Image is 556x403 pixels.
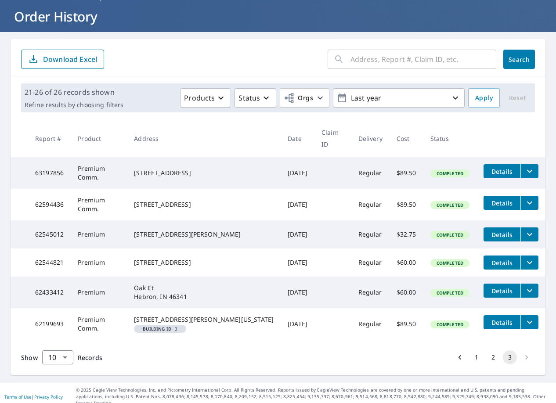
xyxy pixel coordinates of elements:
td: $89.50 [390,308,423,340]
span: Completed [431,170,469,176]
div: Show 10 records [42,350,73,364]
td: 62545012 [28,220,71,248]
th: Delivery [351,119,390,157]
td: Regular [351,157,390,189]
button: detailsBtn-62199693 [484,315,520,329]
button: Go to page 2 [486,350,500,364]
td: Premium Comm. [71,308,127,340]
th: Claim ID [314,119,351,157]
td: Premium [71,277,127,308]
a: Terms of Use [4,394,32,400]
span: Completed [431,260,469,266]
span: Details [489,167,515,176]
td: Regular [351,308,390,340]
span: Completed [431,290,469,296]
div: [STREET_ADDRESS] [134,169,274,177]
th: Report # [28,119,71,157]
td: Regular [351,220,390,248]
td: 63197856 [28,157,71,189]
p: Products [184,93,215,103]
a: Privacy Policy [34,394,63,400]
th: Status [423,119,477,157]
td: 62199693 [28,308,71,340]
span: Search [510,55,528,64]
td: 62594436 [28,189,71,220]
th: Cost [390,119,423,157]
button: detailsBtn-62433412 [484,284,520,298]
td: Regular [351,277,390,308]
span: Apply [475,93,493,104]
button: Products [180,88,231,108]
div: Oak Ct Hebron, IN 46341 [134,284,274,301]
td: [DATE] [281,277,314,308]
p: Status [238,93,260,103]
span: Details [489,230,515,239]
span: Details [489,199,515,207]
button: filesDropdownBtn-62433412 [520,284,538,298]
div: [STREET_ADDRESS] [134,200,274,209]
button: filesDropdownBtn-62545012 [520,227,538,241]
td: [DATE] [281,189,314,220]
td: [DATE] [281,157,314,189]
input: Address, Report #, Claim ID, etc. [350,47,496,72]
span: Records [78,353,102,362]
div: [STREET_ADDRESS][PERSON_NAME][US_STATE] [134,315,274,324]
td: Premium [71,220,127,248]
span: Completed [431,232,469,238]
span: Completed [431,321,469,327]
p: | [4,394,63,399]
p: Download Excel [43,54,97,64]
span: 3 [137,327,183,331]
span: Orgs [284,93,313,104]
button: detailsBtn-62545012 [484,227,520,241]
div: [STREET_ADDRESS] [134,258,274,267]
button: Download Excel [21,50,104,69]
td: Premium Comm. [71,157,127,189]
button: filesDropdownBtn-62199693 [520,315,538,329]
td: $32.75 [390,220,423,248]
p: Last year [347,90,450,106]
td: 62544821 [28,248,71,277]
div: 10 [42,345,73,370]
span: Completed [431,202,469,208]
button: Search [503,50,535,69]
button: Go to previous page [453,350,467,364]
div: [STREET_ADDRESS][PERSON_NAME] [134,230,274,239]
button: page 3 [503,350,517,364]
button: filesDropdownBtn-62594436 [520,196,538,210]
td: Premium [71,248,127,277]
button: Orgs [280,88,329,108]
button: detailsBtn-62544821 [484,255,520,270]
button: filesDropdownBtn-63197856 [520,164,538,178]
th: Address [127,119,281,157]
span: Show [21,353,38,362]
th: Product [71,119,127,157]
button: Last year [333,88,465,108]
td: $60.00 [390,248,423,277]
td: $60.00 [390,277,423,308]
button: detailsBtn-62594436 [484,196,520,210]
td: Premium Comm. [71,189,127,220]
td: $89.50 [390,189,423,220]
button: filesDropdownBtn-62544821 [520,255,538,270]
td: Regular [351,189,390,220]
th: Date [281,119,314,157]
h1: Order History [11,7,545,25]
td: Regular [351,248,390,277]
td: $89.50 [390,157,423,189]
td: [DATE] [281,220,314,248]
p: Refine results by choosing filters [25,101,123,109]
button: detailsBtn-63197856 [484,164,520,178]
td: [DATE] [281,248,314,277]
span: Details [489,318,515,327]
td: [DATE] [281,308,314,340]
td: 62433412 [28,277,71,308]
button: Status [235,88,276,108]
em: Building ID [143,327,171,331]
span: Details [489,259,515,267]
nav: pagination navigation [451,350,535,364]
button: Go to page 1 [469,350,484,364]
button: Apply [468,88,500,108]
p: 21-26 of 26 records shown [25,87,123,97]
span: Details [489,287,515,295]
